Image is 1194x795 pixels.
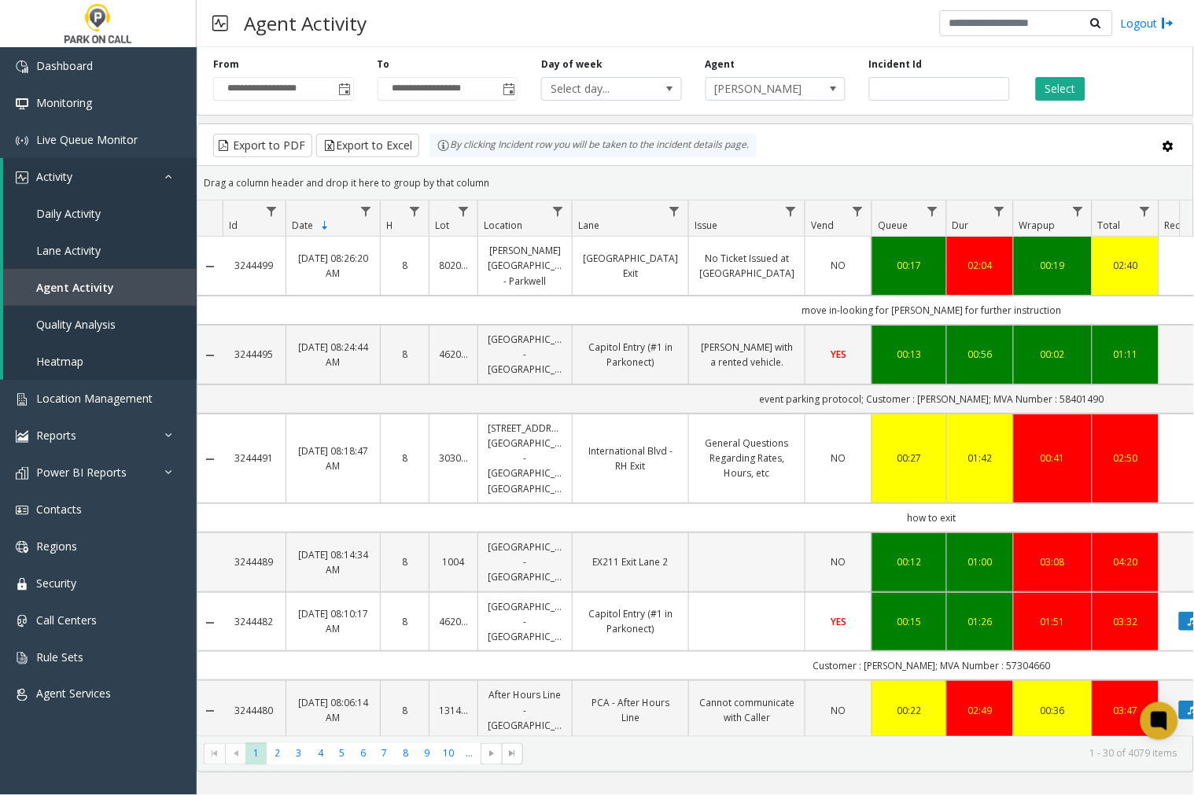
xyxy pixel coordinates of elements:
img: 'icon' [16,430,28,443]
span: Issue [695,219,717,232]
span: Agent Services [36,686,111,701]
a: 04:20 [1102,554,1149,569]
a: 462041 [439,347,468,362]
span: Location Management [36,391,153,406]
span: Page 11 [459,743,481,764]
a: [GEOGRAPHIC_DATA] - [GEOGRAPHIC_DATA] [488,332,562,377]
a: [STREET_ADDRESS][GEOGRAPHIC_DATA] - [GEOGRAPHIC_DATA] [GEOGRAPHIC_DATA] [488,421,562,496]
span: Go to the last page [507,748,519,760]
span: Go to the last page [502,743,523,765]
a: 00:02 [1023,347,1082,362]
span: NO [831,555,846,569]
span: Lane Activity [36,243,101,258]
a: 303032 [439,451,468,466]
label: To [378,57,390,72]
div: 03:08 [1023,554,1082,569]
span: Vend [811,219,834,232]
span: Select day... [542,78,653,100]
a: 00:19 [1023,258,1082,273]
a: 00:56 [956,347,1004,362]
span: Go to the next page [481,743,502,765]
span: Regions [36,539,77,554]
a: 3244480 [232,703,276,718]
a: [GEOGRAPHIC_DATA] Exit [582,251,679,281]
span: Daily Activity [36,206,101,221]
a: [DATE] 08:26:20 AM [296,251,370,281]
span: NO [831,704,846,717]
div: 02:40 [1102,258,1149,273]
span: Monitoring [36,95,92,110]
a: General Questions Regarding Rates, Hours, etc [698,436,795,481]
span: Rec. [1165,219,1183,232]
a: Total Filter Menu [1134,201,1155,222]
img: 'icon' [16,689,28,701]
span: Dur [953,219,969,232]
a: 8 [390,614,419,629]
div: Drag a column header and drop it here to group by that column [197,169,1193,197]
a: NO [815,451,862,466]
div: 00:41 [1023,451,1082,466]
button: Select [1036,77,1085,101]
a: NO [815,258,862,273]
kendo-pager-info: 1 - 30 of 4079 items [533,747,1177,760]
span: Page 4 [310,743,331,764]
span: Call Centers [36,613,97,628]
a: [PERSON_NAME] with a rented vehicle. [698,340,795,370]
img: infoIcon.svg [437,139,450,152]
div: 01:26 [956,614,1004,629]
a: Quality Analysis [3,306,197,343]
a: Wrapup Filter Menu [1067,201,1089,222]
span: Rule Sets [36,650,83,664]
span: Lot [435,219,449,232]
span: Page 3 [289,743,310,764]
span: Toggle popup [336,78,353,100]
a: 01:42 [956,451,1004,466]
a: [DATE] 08:24:44 AM [296,340,370,370]
img: 'icon' [16,504,28,517]
a: Collapse Details [197,705,223,717]
a: After Hours Line - [GEOGRAPHIC_DATA] [488,687,562,733]
a: NO [815,554,862,569]
a: Lot Filter Menu [453,201,474,222]
a: 3244499 [232,258,276,273]
img: 'icon' [16,134,28,147]
a: 00:13 [882,347,937,362]
img: 'icon' [16,541,28,554]
span: NO [831,451,846,465]
a: International Blvd - RH Exit [582,444,679,473]
a: 00:22 [882,703,937,718]
a: 00:15 [882,614,937,629]
span: Toggle popup [499,78,517,100]
a: Logout [1121,15,1174,31]
img: 'icon' [16,98,28,110]
a: 3244489 [232,554,276,569]
span: Security [36,576,76,591]
a: 131423 [439,703,468,718]
a: 8 [390,347,419,362]
img: 'icon' [16,467,28,480]
a: Daily Activity [3,195,197,232]
a: Date Filter Menu [356,201,377,222]
span: Quality Analysis [36,317,116,332]
label: Day of week [541,57,603,72]
span: Power BI Reports [36,465,127,480]
span: Location [484,219,522,232]
div: 01:51 [1023,614,1082,629]
a: [GEOGRAPHIC_DATA] - [GEOGRAPHIC_DATA] [488,599,562,645]
span: Page 1 [245,743,267,764]
span: Go to the next page [485,748,498,760]
span: Dashboard [36,58,93,73]
span: Total [1098,219,1121,232]
a: 00:17 [882,258,937,273]
a: 3244491 [232,451,276,466]
a: Collapse Details [197,349,223,362]
div: 02:49 [956,703,1004,718]
a: 01:11 [1102,347,1149,362]
a: 8 [390,258,419,273]
a: 1004 [439,554,468,569]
